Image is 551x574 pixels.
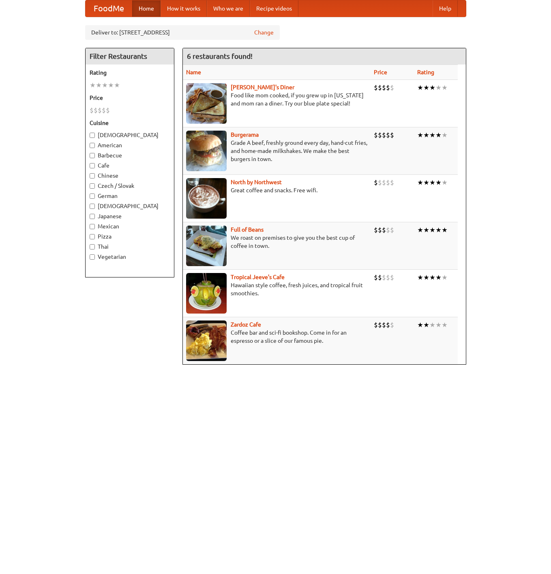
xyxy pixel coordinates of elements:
[96,81,102,90] li: ★
[435,226,442,234] li: ★
[417,83,423,92] li: ★
[90,232,170,241] label: Pizza
[382,131,386,140] li: $
[90,234,95,239] input: Pizza
[374,226,378,234] li: $
[161,0,207,17] a: How it works
[429,320,435,329] li: ★
[90,212,170,220] label: Japanese
[90,141,170,149] label: American
[94,106,98,115] li: $
[90,153,95,158] input: Barbecue
[90,119,170,127] h5: Cuisine
[435,83,442,92] li: ★
[390,226,394,234] li: $
[423,273,429,282] li: ★
[378,320,382,329] li: $
[90,192,170,200] label: German
[186,178,227,219] img: north.jpg
[417,131,423,140] li: ★
[108,81,114,90] li: ★
[374,273,378,282] li: $
[250,0,298,17] a: Recipe videos
[378,131,382,140] li: $
[435,320,442,329] li: ★
[417,178,423,187] li: ★
[386,83,390,92] li: $
[417,320,423,329] li: ★
[386,226,390,234] li: $
[423,131,429,140] li: ★
[378,83,382,92] li: $
[90,173,95,178] input: Chinese
[429,273,435,282] li: ★
[386,178,390,187] li: $
[90,94,170,102] h5: Price
[435,178,442,187] li: ★
[231,274,285,280] a: Tropical Jeeve's Cafe
[186,226,227,266] img: beans.jpg
[442,320,448,329] li: ★
[382,320,386,329] li: $
[374,131,378,140] li: $
[90,193,95,199] input: German
[429,226,435,234] li: ★
[374,178,378,187] li: $
[390,131,394,140] li: $
[386,320,390,329] li: $
[90,161,170,170] label: Cafe
[382,226,386,234] li: $
[390,178,394,187] li: $
[429,178,435,187] li: ★
[98,106,102,115] li: $
[186,83,227,124] img: sallys.jpg
[90,254,95,260] input: Vegetarian
[90,222,170,230] label: Mexican
[429,131,435,140] li: ★
[186,234,367,250] p: We roast on premises to give you the best cup of coffee in town.
[186,273,227,314] img: jeeves.jpg
[231,321,261,328] a: Zardoz Cafe
[423,320,429,329] li: ★
[378,226,382,234] li: $
[378,273,382,282] li: $
[382,178,386,187] li: $
[106,106,110,115] li: $
[423,226,429,234] li: ★
[417,273,423,282] li: ★
[186,139,367,163] p: Grade A beef, freshly ground every day, hand-cut fries, and home-made milkshakes. We make the bes...
[114,81,120,90] li: ★
[90,202,170,210] label: [DEMOGRAPHIC_DATA]
[86,48,174,64] h4: Filter Restaurants
[186,281,367,297] p: Hawaiian style coffee, fresh juices, and tropical fruit smoothies.
[186,186,367,194] p: Great coffee and snacks. Free wifi.
[90,143,95,148] input: American
[435,273,442,282] li: ★
[186,320,227,361] img: zardoz.jpg
[186,91,367,107] p: Food like mom cooked, if you grew up in [US_STATE] and mom ran a diner. Try our blue plate special!
[231,226,264,233] a: Full of Beans
[86,0,132,17] a: FoodMe
[442,131,448,140] li: ★
[132,0,161,17] a: Home
[390,320,394,329] li: $
[390,273,394,282] li: $
[90,172,170,180] label: Chinese
[231,179,282,185] a: North by Northwest
[433,0,458,17] a: Help
[90,253,170,261] label: Vegetarian
[90,163,95,168] input: Cafe
[90,151,170,159] label: Barbecue
[231,84,294,90] a: [PERSON_NAME]'s Diner
[374,320,378,329] li: $
[442,273,448,282] li: ★
[386,273,390,282] li: $
[90,224,95,229] input: Mexican
[442,83,448,92] li: ★
[90,183,95,189] input: Czech / Slovak
[254,28,274,37] a: Change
